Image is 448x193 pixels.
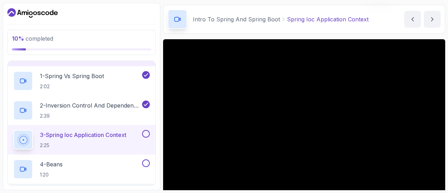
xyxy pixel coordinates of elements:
p: 1 - Spring Vs Spring Boot [40,72,104,80]
button: 4-Beans1:20 [13,159,150,179]
a: Dashboard [7,7,58,19]
p: 4 - Beans [40,160,63,168]
button: next content [424,11,441,28]
p: 2:39 [40,112,141,119]
p: 3 - Spring Ioc Application Context [40,131,126,139]
p: 1:20 [40,171,63,178]
p: 2:02 [40,83,104,90]
button: 3-Spring Ioc Application Context2:25 [13,130,150,150]
span: completed [12,35,53,42]
p: Spring Ioc Application Context [287,15,369,23]
button: previous content [404,11,421,28]
p: 2:25 [40,142,126,149]
p: 2 - Inversion Control And Dependency Injection [40,101,141,110]
button: 1-Spring Vs Spring Boot2:02 [13,71,150,91]
span: 10 % [12,35,24,42]
p: Intro To Spring And Spring Boot [193,15,280,23]
button: 2-Inversion Control And Dependency Injection2:39 [13,101,150,120]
